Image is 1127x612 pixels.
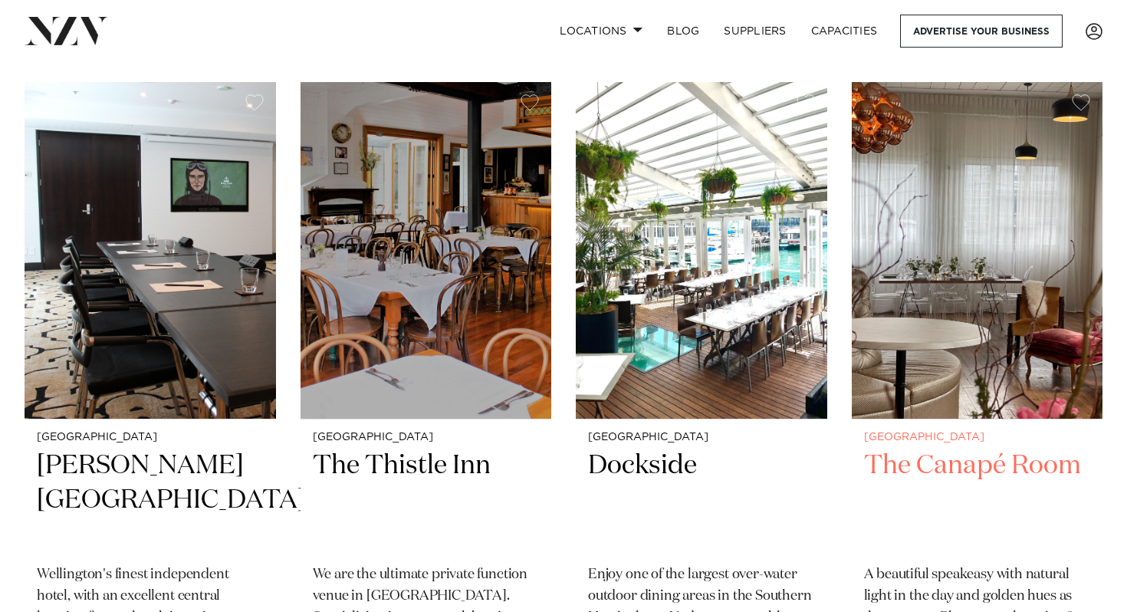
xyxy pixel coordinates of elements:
h2: The Thistle Inn [313,449,540,552]
h2: Dockside [588,449,815,552]
a: Capacities [799,15,890,48]
a: SUPPLIERS [711,15,798,48]
h2: The Canapé Room [864,449,1091,552]
small: [GEOGRAPHIC_DATA] [37,432,264,443]
a: Advertise your business [900,15,1063,48]
img: nzv-logo.png [25,17,108,44]
a: Locations [547,15,655,48]
small: [GEOGRAPHIC_DATA] [864,432,1091,443]
small: [GEOGRAPHIC_DATA] [588,432,815,443]
small: [GEOGRAPHIC_DATA] [313,432,540,443]
a: BLOG [655,15,711,48]
h2: [PERSON_NAME][GEOGRAPHIC_DATA] [37,449,264,552]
